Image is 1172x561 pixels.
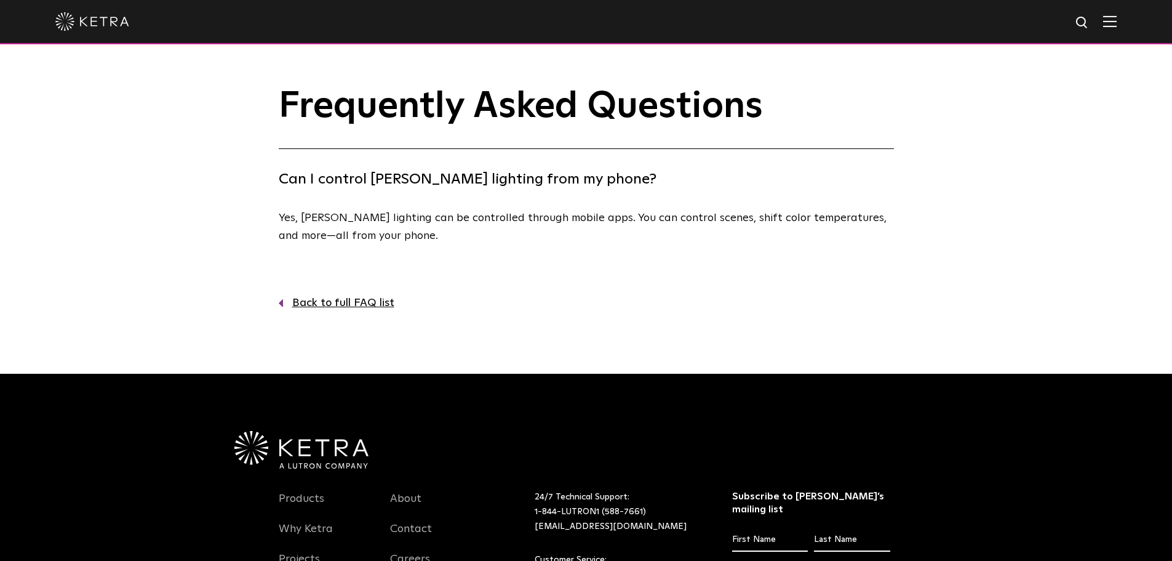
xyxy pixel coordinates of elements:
[55,12,129,31] img: ketra-logo-2019-white
[279,492,324,520] a: Products
[535,507,646,516] a: 1-844-LUTRON1 (588-7661)
[279,294,894,312] a: Back to full FAQ list
[732,490,890,516] h3: Subscribe to [PERSON_NAME]’s mailing list
[814,528,890,552] input: Last Name
[1075,15,1090,31] img: search icon
[279,209,888,245] p: Yes, [PERSON_NAME] lighting can be controlled through mobile apps. You can control scenes, shift ...
[1103,15,1117,27] img: Hamburger%20Nav.svg
[234,431,369,469] img: Ketra-aLutronCo_White_RGB
[535,490,701,534] p: 24/7 Technical Support:
[390,492,421,520] a: About
[279,86,894,149] h1: Frequently Asked Questions
[535,522,687,531] a: [EMAIL_ADDRESS][DOMAIN_NAME]
[279,522,333,551] a: Why Ketra
[279,167,894,191] h4: Can I control [PERSON_NAME] lighting from my phone?
[732,528,808,552] input: First Name
[390,522,432,551] a: Contact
